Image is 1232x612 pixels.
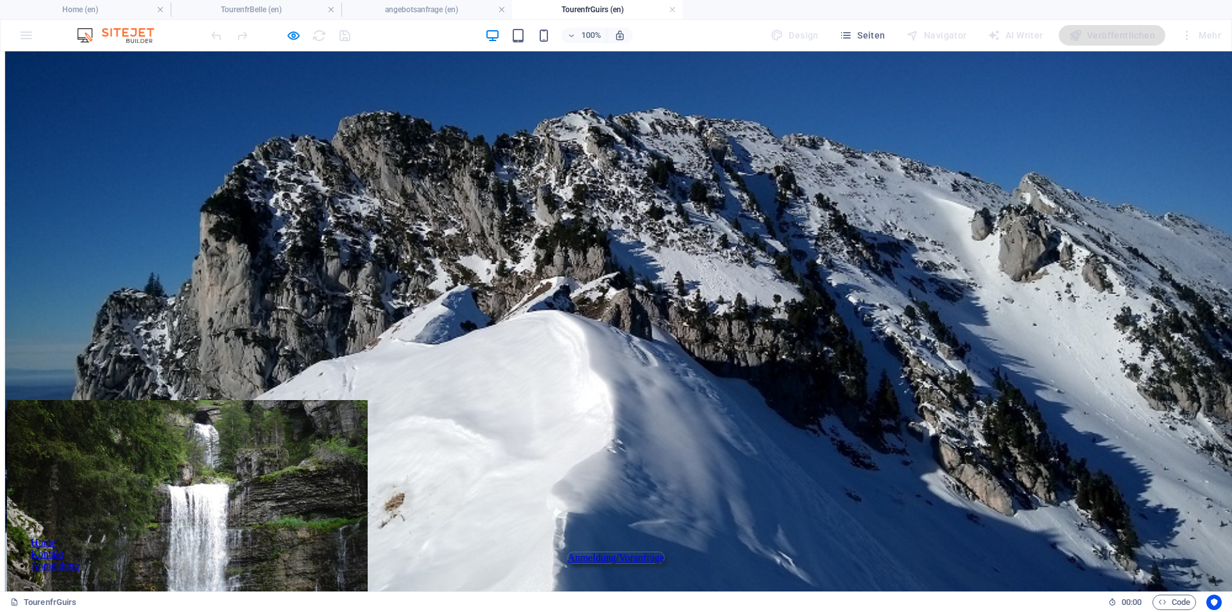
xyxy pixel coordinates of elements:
h6: 100% [581,28,601,43]
h4: TourenfrBelle (en) [171,3,341,17]
a: Klick, um Auswahl aufzuheben. Doppelklick öffnet Seitenverwaltung [10,595,76,610]
h4: TourenfrGuirs (en) [512,3,683,17]
button: Usercentrics [1206,595,1222,610]
div: Design (Strg+Alt+Y) [766,25,824,46]
button: Seiten [834,25,891,46]
h6: Session-Zeit [1108,595,1142,610]
span: Seiten [839,29,886,42]
i: Bei Größenänderung Zoomstufe automatisch an das gewählte Gerät anpassen. [614,30,626,41]
h4: angebotsanfrage (en) [341,3,512,17]
span: 00 00 [1122,595,1142,610]
button: 100% [561,28,607,43]
button: Code [1152,595,1196,610]
span: Code [1158,595,1190,610]
img: Editor Logo [74,28,170,43]
button: Klicke hier, um den Vorschau-Modus zu verlassen [286,28,301,43]
span: : [1131,597,1133,607]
